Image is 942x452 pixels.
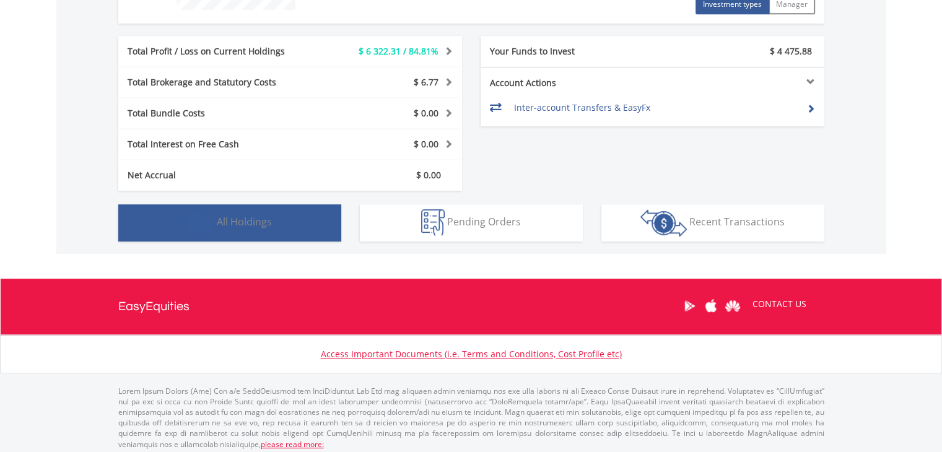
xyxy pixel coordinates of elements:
div: Total Profit / Loss on Current Holdings [118,45,319,58]
a: Huawei [722,287,744,325]
td: Inter-account Transfers & EasyFx [514,98,797,117]
div: Total Interest on Free Cash [118,138,319,150]
span: Pending Orders [447,215,521,228]
div: Total Bundle Costs [118,107,319,120]
a: EasyEquities [118,279,190,334]
div: Your Funds to Invest [481,45,653,58]
img: transactions-zar-wht.png [640,209,687,237]
span: Recent Transactions [689,215,785,228]
a: Access Important Documents (i.e. Terms and Conditions, Cost Profile etc) [321,348,622,360]
span: $ 0.00 [414,107,438,119]
a: Google Play [679,287,700,325]
a: CONTACT US [744,287,815,321]
div: Net Accrual [118,169,319,181]
span: $ 6 322.31 / 84.81% [359,45,438,57]
span: $ 0.00 [414,138,438,150]
p: Lorem Ipsum Dolors (Ame) Con a/e SeddOeiusmod tem InciDiduntut Lab Etd mag aliquaen admin veniamq... [118,386,824,450]
span: $ 0.00 [416,169,441,181]
button: Pending Orders [360,204,583,241]
div: Total Brokerage and Statutory Costs [118,76,319,89]
button: Recent Transactions [601,204,824,241]
a: please read more: [261,439,324,450]
div: Account Actions [481,77,653,89]
img: holdings-wht.png [188,209,214,236]
span: $ 4 475.88 [770,45,812,57]
span: $ 6.77 [414,76,438,88]
span: All Holdings [217,215,272,228]
button: All Holdings [118,204,341,241]
img: pending_instructions-wht.png [421,209,445,236]
a: Apple [700,287,722,325]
